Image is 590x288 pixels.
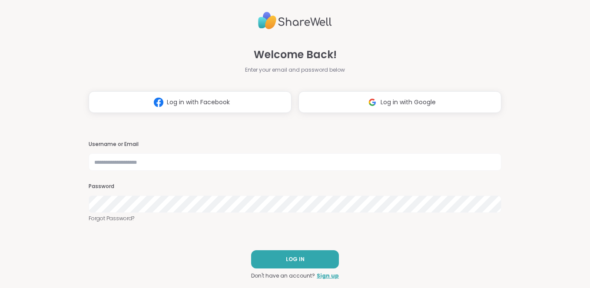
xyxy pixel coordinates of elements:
[251,272,315,280] span: Don't have an account?
[317,272,339,280] a: Sign up
[89,215,502,222] a: Forgot Password?
[167,98,230,107] span: Log in with Facebook
[286,255,305,263] span: LOG IN
[150,94,167,110] img: ShareWell Logomark
[298,91,501,113] button: Log in with Google
[381,98,436,107] span: Log in with Google
[254,47,337,63] span: Welcome Back!
[89,183,502,190] h3: Password
[364,94,381,110] img: ShareWell Logomark
[89,141,502,148] h3: Username or Email
[245,66,345,74] span: Enter your email and password below
[251,250,339,268] button: LOG IN
[258,8,332,33] img: ShareWell Logo
[89,91,292,113] button: Log in with Facebook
